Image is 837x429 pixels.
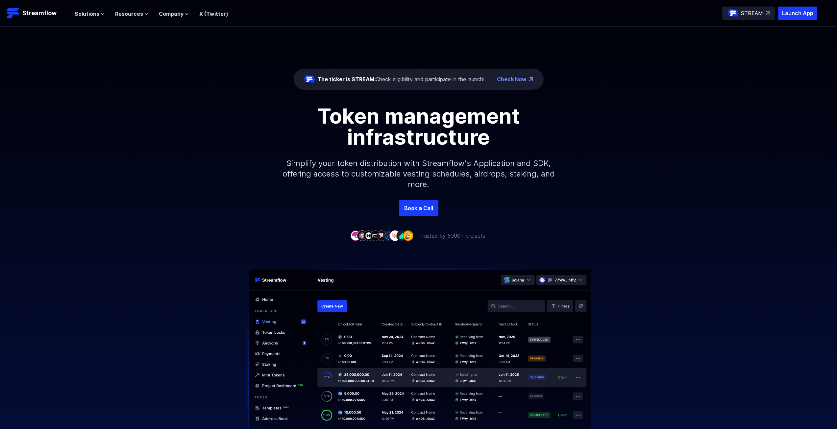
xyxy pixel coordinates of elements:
p: Simplify your token distribution with Streamflow's Application and SDK, offering access to custom... [277,148,560,200]
img: company-4 [370,230,381,241]
p: Trusted by 5000+ projects [419,232,485,240]
div: Check eligibility and participate in the launch! [317,75,484,83]
p: Streamflow [22,9,57,18]
img: company-2 [357,230,367,241]
a: Check Now [497,75,527,83]
button: Launch App [778,7,817,20]
img: streamflow-logo-circle.png [304,74,315,84]
button: Solutions [75,10,105,18]
button: Company [159,10,189,18]
a: Book a Call [399,200,438,216]
a: STREAM [722,7,775,20]
img: company-8 [396,230,407,241]
span: Solutions [75,10,99,18]
h1: Token management infrastructure [271,106,567,148]
img: company-7 [390,230,400,241]
img: top-right-arrow.png [529,77,533,81]
span: Resources [115,10,143,18]
img: company-3 [363,230,374,241]
img: company-6 [383,230,394,241]
img: streamflow-logo-circle.png [728,8,738,18]
p: STREAM [741,9,763,17]
img: top-right-arrow.svg [766,11,770,15]
span: Company [159,10,184,18]
img: company-9 [403,230,413,241]
img: Streamflow Logo [7,7,20,20]
img: company-5 [377,230,387,241]
img: company-1 [350,230,361,241]
span: The ticker is STREAM: [317,76,376,83]
a: X (Twitter) [199,11,228,17]
a: Streamflow [7,7,68,20]
button: Resources [115,10,148,18]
